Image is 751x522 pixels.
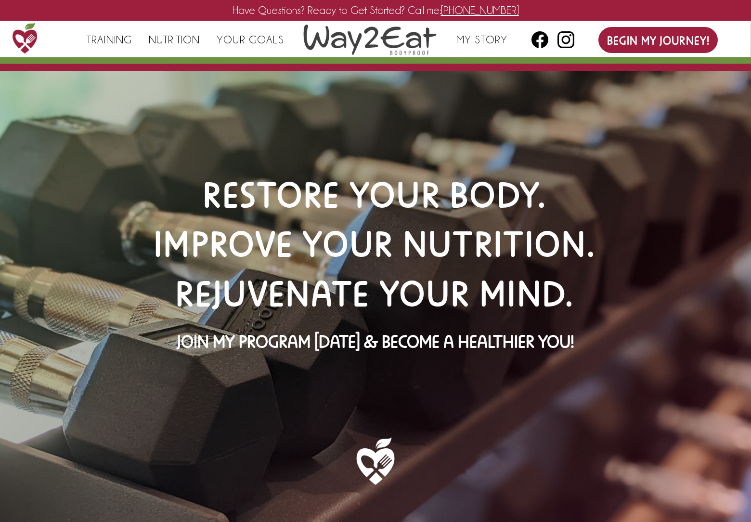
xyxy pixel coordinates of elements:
[154,169,597,318] h1: Restore Your Body. Improve Your Nutrition. Rejuvenate Your Mind.
[356,437,395,485] img: Way2Eat Logo: White Emblem
[87,33,132,47] a: Training
[441,4,519,17] a: [PHONE_NUMBER]
[303,22,437,57] img: Way2Eat Logo: Lettermark
[456,33,507,47] a: My Story
[149,33,200,47] a: Nutrition
[177,329,574,353] h2: Join My Program [DATE] & Become A Healthier You!
[13,21,38,54] img: Way2Eat Logo: Emblem
[557,31,574,48] a: Instagram
[531,31,548,48] a: Facebook
[217,33,284,47] a: Your Goals
[598,27,718,53] a: Begin My Journey!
